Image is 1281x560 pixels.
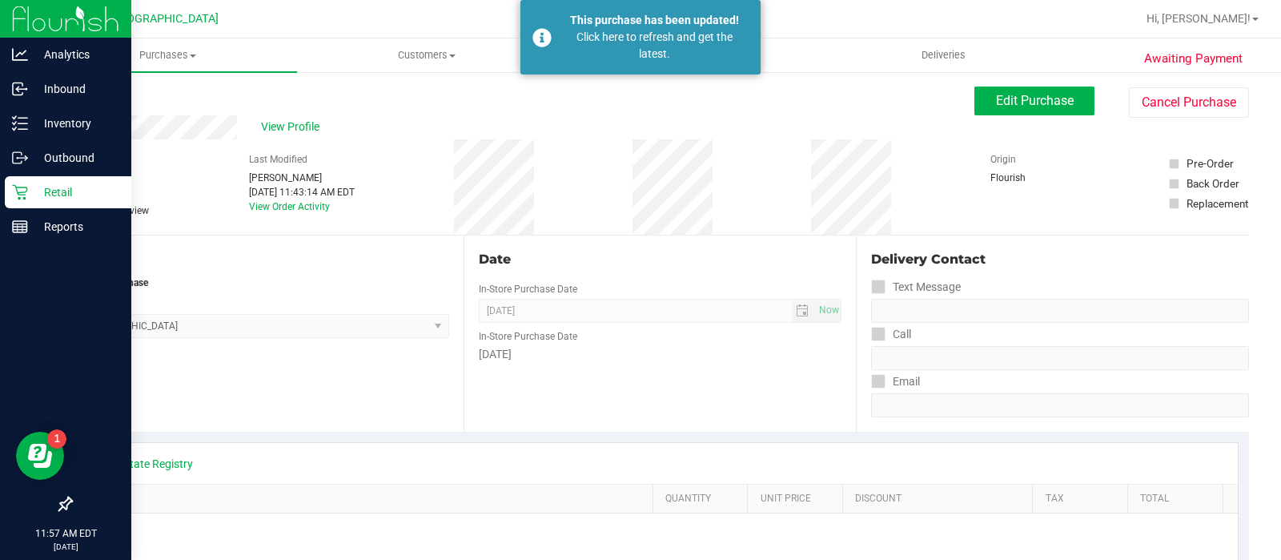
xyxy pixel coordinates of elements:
[990,152,1016,167] label: Origin
[297,38,556,72] a: Customers
[479,250,842,269] div: Date
[12,81,28,97] inline-svg: Inbound
[28,217,124,236] p: Reports
[28,183,124,202] p: Retail
[38,38,297,72] a: Purchases
[996,93,1074,108] span: Edit Purchase
[12,184,28,200] inline-svg: Retail
[871,370,920,393] label: Email
[249,185,355,199] div: [DATE] 11:43:14 AM EDT
[7,526,124,541] p: 11:57 AM EDT
[1187,175,1239,191] div: Back Order
[47,429,66,449] iframe: Resource center unread badge
[871,323,911,346] label: Call
[1129,87,1249,118] button: Cancel Purchase
[990,171,1070,185] div: Flourish
[249,171,355,185] div: [PERSON_NAME]
[1046,493,1122,506] a: Tax
[38,48,297,62] span: Purchases
[249,152,307,167] label: Last Modified
[28,148,124,167] p: Outbound
[12,115,28,131] inline-svg: Inventory
[974,87,1094,115] button: Edit Purchase
[479,282,577,296] label: In-Store Purchase Date
[560,29,749,62] div: Click here to refresh and get the latest.
[249,201,330,212] a: View Order Activity
[1146,12,1251,25] span: Hi, [PERSON_NAME]!
[28,114,124,133] p: Inventory
[7,541,124,553] p: [DATE]
[298,48,555,62] span: Customers
[1144,50,1243,68] span: Awaiting Payment
[12,46,28,62] inline-svg: Analytics
[814,38,1073,72] a: Deliveries
[871,346,1249,370] input: Format: (999) 999-9999
[97,456,193,472] a: View State Registry
[94,493,646,506] a: SKU
[261,119,325,135] span: View Profile
[479,346,842,363] div: [DATE]
[12,219,28,235] inline-svg: Reports
[1187,195,1248,212] div: Replacement
[871,299,1249,323] input: Format: (999) 999-9999
[761,493,837,506] a: Unit Price
[12,150,28,166] inline-svg: Outbound
[28,79,124,99] p: Inbound
[560,12,749,29] div: This purchase has been updated!
[871,276,961,299] label: Text Message
[16,432,64,480] iframe: Resource center
[855,493,1026,506] a: Discount
[28,45,124,64] p: Analytics
[1187,155,1234,171] div: Pre-Order
[871,250,1249,269] div: Delivery Contact
[70,250,449,269] div: Location
[665,493,741,506] a: Quantity
[479,329,577,344] label: In-Store Purchase Date
[1140,493,1216,506] a: Total
[109,12,219,26] span: [GEOGRAPHIC_DATA]
[900,48,987,62] span: Deliveries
